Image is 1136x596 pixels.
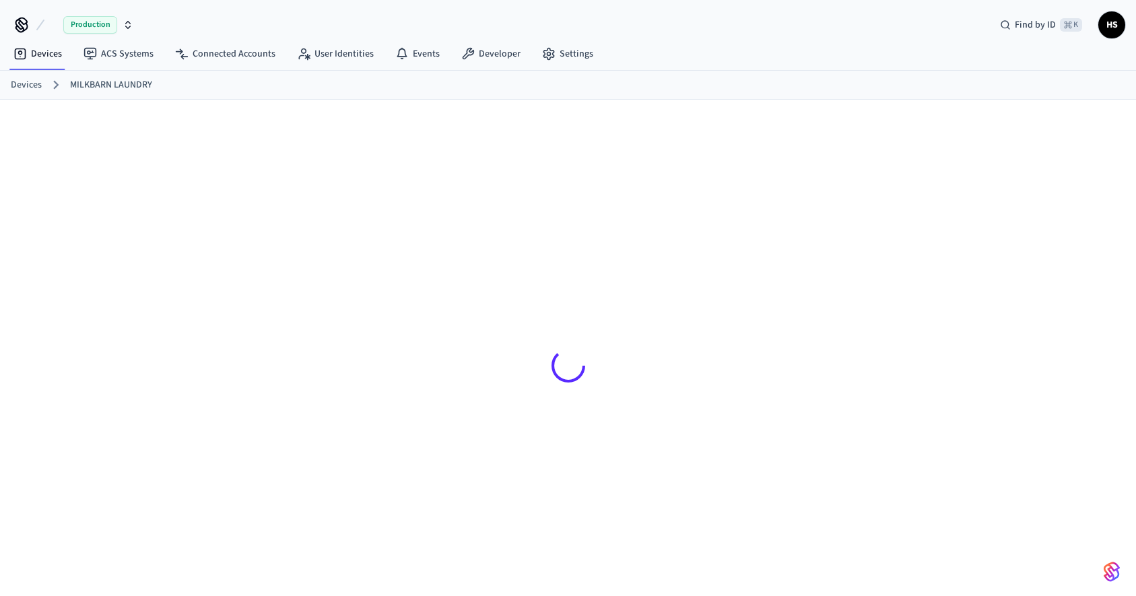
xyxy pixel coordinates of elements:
[1060,18,1082,32] span: ⌘ K
[73,42,164,66] a: ACS Systems
[1015,18,1056,32] span: Find by ID
[11,78,42,92] a: Devices
[3,42,73,66] a: Devices
[385,42,450,66] a: Events
[1100,13,1124,37] span: HS
[286,42,385,66] a: User Identities
[989,13,1093,37] div: Find by ID⌘ K
[1098,11,1125,38] button: HS
[450,42,531,66] a: Developer
[531,42,604,66] a: Settings
[1104,561,1120,583] img: SeamLogoGradient.69752ec5.svg
[70,78,152,92] a: MILKBARN LAUNDRY
[164,42,286,66] a: Connected Accounts
[63,16,117,34] span: Production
